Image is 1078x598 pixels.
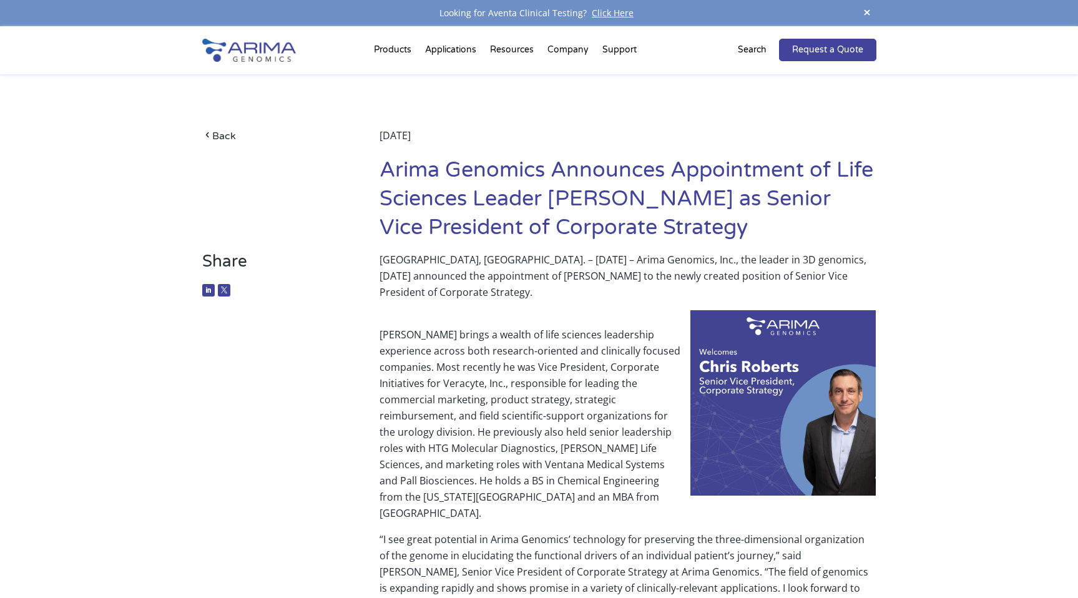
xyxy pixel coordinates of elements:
[779,39,876,61] a: Request a Quote
[587,7,639,19] a: Click Here
[380,127,876,156] div: [DATE]
[380,310,876,531] p: [PERSON_NAME] brings a wealth of life sciences leadership experience across both research-oriente...
[202,127,343,144] a: Back
[738,42,767,58] p: Search
[380,156,876,252] h1: Arima Genomics Announces Appointment of Life Sciences Leader [PERSON_NAME] as Senior Vice Preside...
[202,252,343,281] h3: Share
[202,5,876,21] div: Looking for Aventa Clinical Testing?
[380,252,876,310] p: [GEOGRAPHIC_DATA], [GEOGRAPHIC_DATA]. – [DATE] – Arima Genomics, Inc., the leader in 3D genomics,...
[202,39,296,62] img: Arima-Genomics-logo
